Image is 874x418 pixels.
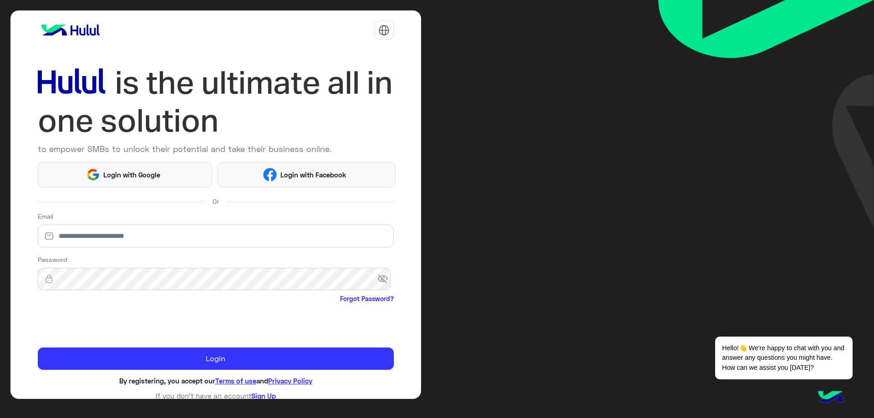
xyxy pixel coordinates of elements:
a: Forgot Password? [340,294,394,303]
button: Login [38,347,394,370]
label: Password [38,255,67,264]
img: hulul-logo.png [815,382,847,413]
img: Google [86,168,100,181]
span: Hello!👋 We're happy to chat with you and answer any questions you might have. How can we assist y... [715,337,852,379]
iframe: reCAPTCHA [38,305,176,341]
span: and [256,377,268,385]
label: Email [38,212,53,221]
span: Or [213,196,219,206]
img: Facebook [263,168,277,181]
a: Terms of use [215,377,256,385]
img: email [38,232,61,241]
a: Privacy Policy [268,377,312,385]
h6: If you don’t have an account [38,392,394,400]
button: Login with Facebook [217,162,395,187]
a: Sign Up [251,392,276,400]
img: logo [38,21,103,39]
span: By registering, you accept our [119,377,215,385]
img: tab [378,25,390,36]
span: Login with Google [100,170,164,180]
span: Login with Facebook [277,170,350,180]
span: visibility_off [377,271,394,287]
button: Login with Google [38,162,213,187]
img: lock [38,274,61,283]
img: hululLoginTitle_EN.svg [38,64,394,140]
p: to empower SMBs to unlock their potential and take their business online. [38,143,394,155]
